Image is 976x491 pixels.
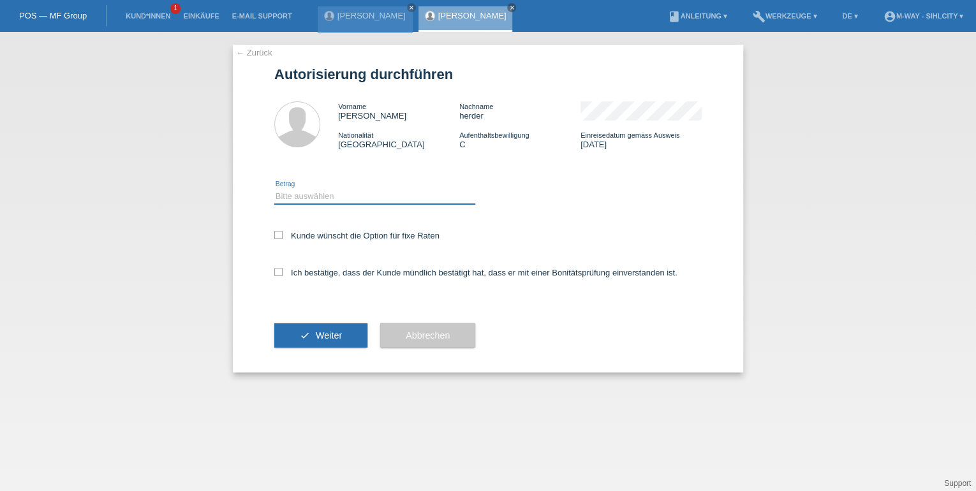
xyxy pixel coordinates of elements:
a: [PERSON_NAME] [337,11,406,20]
a: [PERSON_NAME] [438,11,506,20]
a: close [507,3,516,12]
span: 1 [170,3,181,14]
div: [DATE] [580,130,702,149]
div: [PERSON_NAME] [338,101,459,121]
a: account_circlem-way - Sihlcity ▾ [877,12,970,20]
i: account_circle [884,10,896,23]
button: Abbrechen [380,323,475,348]
i: book [667,10,680,23]
a: close [407,3,416,12]
a: Support [944,479,971,488]
span: Abbrechen [406,330,450,341]
span: Einreisedatum gemäss Ausweis [580,131,679,139]
a: bookAnleitung ▾ [661,12,733,20]
a: DE ▾ [836,12,864,20]
span: Vorname [338,103,366,110]
a: Kund*innen [119,12,177,20]
a: buildWerkzeuge ▾ [746,12,824,20]
h1: Autorisierung durchführen [274,66,702,82]
i: close [408,4,415,11]
i: build [753,10,765,23]
span: Aufenthaltsbewilligung [459,131,529,139]
label: Ich bestätige, dass der Kunde mündlich bestätigt hat, dass er mit einer Bonitätsprüfung einversta... [274,268,677,277]
a: Einkäufe [177,12,225,20]
div: herder [459,101,580,121]
a: ← Zurück [236,48,272,57]
div: [GEOGRAPHIC_DATA] [338,130,459,149]
label: Kunde wünscht die Option für fixe Raten [274,231,440,240]
span: Weiter [316,330,342,341]
span: Nationalität [338,131,373,139]
span: Nachname [459,103,493,110]
button: check Weiter [274,323,367,348]
i: check [300,330,310,341]
i: close [508,4,515,11]
a: POS — MF Group [19,11,87,20]
div: C [459,130,580,149]
a: E-Mail Support [226,12,299,20]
